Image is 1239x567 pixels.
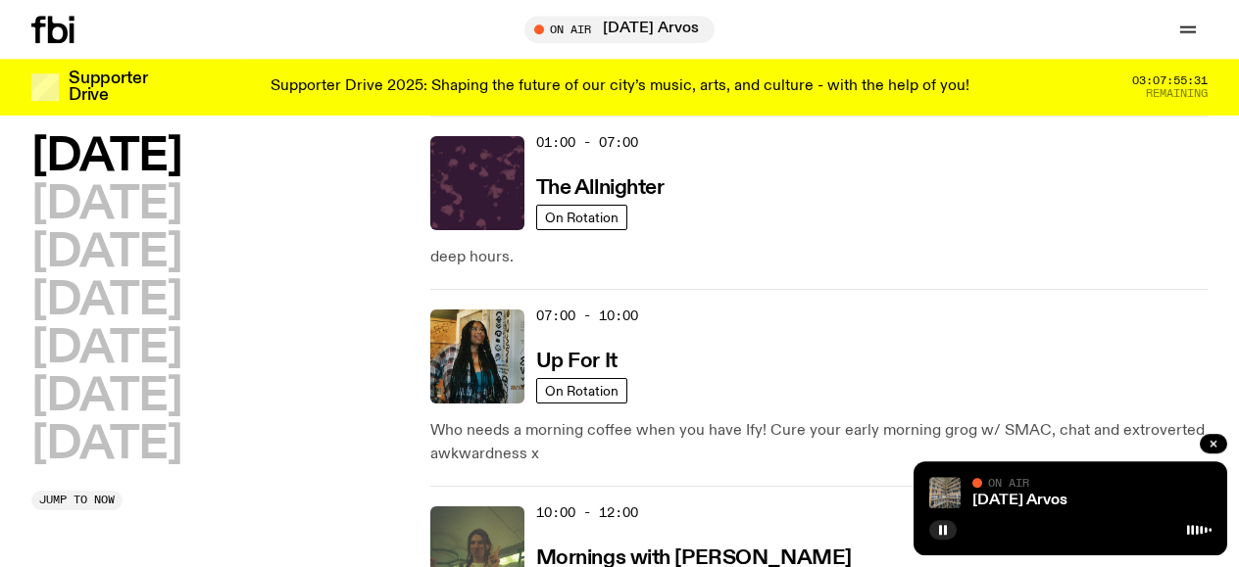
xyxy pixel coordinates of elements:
[536,174,665,199] a: The Allnighter
[536,378,627,403] a: On Rotation
[545,383,619,398] span: On Rotation
[31,135,181,179] button: [DATE]
[524,16,715,43] button: On Air[DATE] Arvos
[536,178,665,199] h3: The Allnighter
[536,503,638,522] span: 10:00 - 12:00
[31,423,181,467] button: [DATE]
[988,476,1029,489] span: On Air
[31,231,181,275] button: [DATE]
[271,78,969,96] p: Supporter Drive 2025: Shaping the future of our city’s music, arts, and culture - with the help o...
[430,246,1208,269] p: deep hours.
[31,279,181,323] button: [DATE]
[430,309,524,403] img: Ify - a Brown Skin girl with black braided twists, looking up to the side with her tongue stickin...
[31,491,123,510] button: Jump to now
[69,71,147,104] h3: Supporter Drive
[430,419,1208,466] p: Who needs a morning coffee when you have Ify! Cure your early morning grog w/ SMAC, chat and extr...
[972,493,1067,508] a: [DATE] Arvos
[536,348,618,372] a: Up For It
[31,375,181,419] button: [DATE]
[536,352,618,372] h3: Up For It
[31,183,181,227] button: [DATE]
[536,133,638,152] span: 01:00 - 07:00
[1132,75,1208,86] span: 03:07:55:31
[929,477,961,508] img: A corner shot of the fbi music library
[536,205,627,230] a: On Rotation
[536,307,638,325] span: 07:00 - 10:00
[1146,88,1208,99] span: Remaining
[31,327,181,371] button: [DATE]
[39,495,115,505] span: Jump to now
[545,210,619,224] span: On Rotation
